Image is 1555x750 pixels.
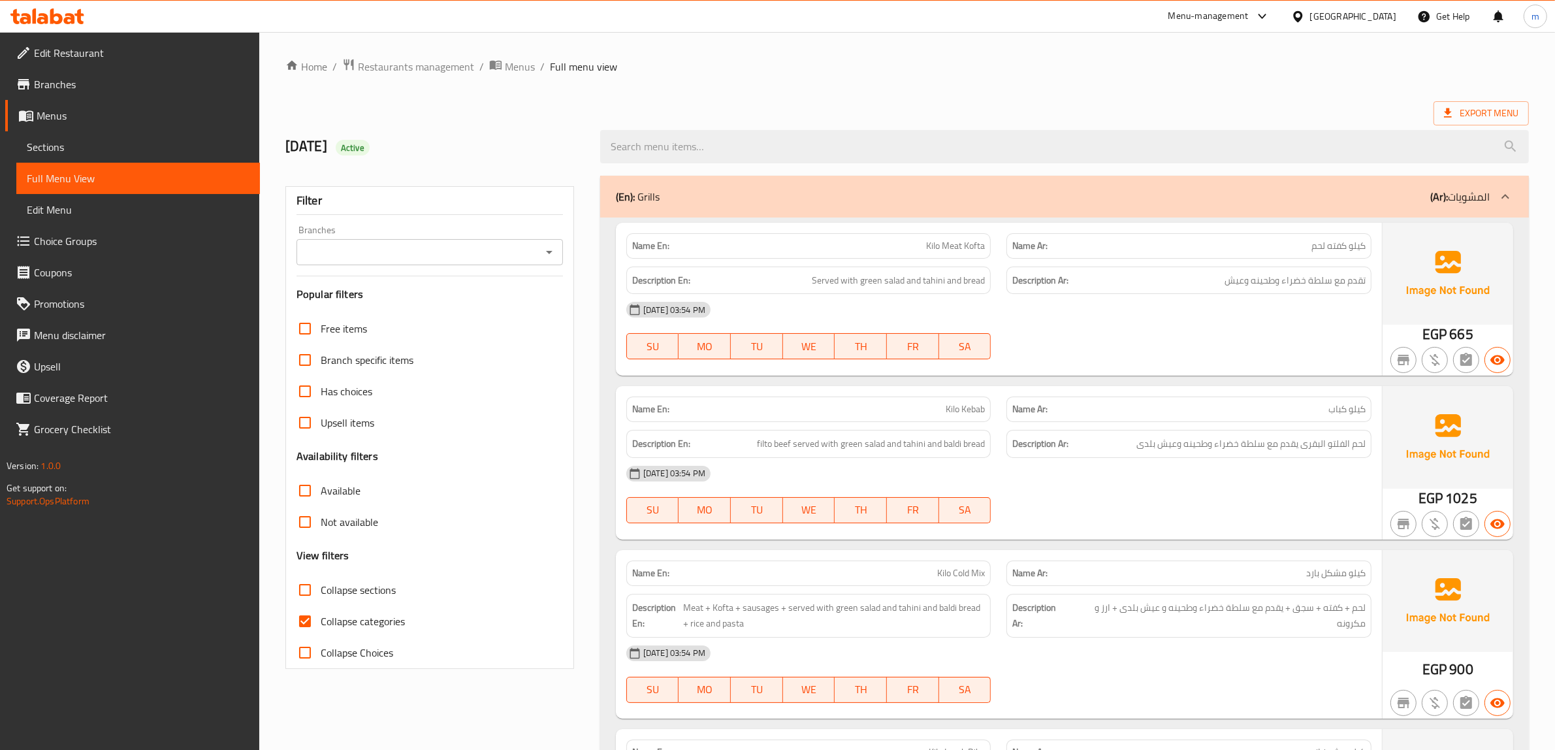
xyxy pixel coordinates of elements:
[1168,8,1249,24] div: Menu-management
[34,327,249,343] span: Menu disclaimer
[1422,690,1448,716] button: Purchased item
[632,500,674,519] span: SU
[1434,101,1529,125] span: Export Menu
[1012,239,1048,253] strong: Name Ar:
[1422,321,1447,347] span: EGP
[297,287,563,302] h3: Popular filters
[684,500,726,519] span: MO
[892,500,934,519] span: FR
[342,58,474,75] a: Restaurants management
[1422,511,1448,537] button: Purchased item
[1311,239,1366,253] span: كيلو كفته لحم
[1306,566,1366,580] span: کیلو مشکل بارد
[321,483,361,498] span: Available
[321,514,378,530] span: Not available
[321,415,374,431] span: Upsell items
[835,333,887,359] button: TH
[1390,347,1417,373] button: Not branch specific item
[783,677,835,703] button: WE
[683,600,985,632] span: Meat + Kofta + sausages + served with green salad and tahini and baldi bread + rice and pasta
[926,239,985,253] span: Kilo Meat Kofta
[5,257,260,288] a: Coupons
[7,457,39,474] span: Version:
[736,337,778,356] span: TU
[788,500,830,519] span: WE
[5,69,260,100] a: Branches
[731,677,783,703] button: TU
[540,243,558,261] button: Open
[939,497,991,523] button: SA
[27,171,249,186] span: Full Menu View
[34,359,249,374] span: Upsell
[27,202,249,218] span: Edit Menu
[5,100,260,131] a: Menus
[638,467,711,480] span: [DATE] 03:54 PM
[632,337,674,356] span: SU
[684,680,726,699] span: MO
[731,333,783,359] button: TU
[812,272,985,289] span: Served with green salad and tahini and bread
[16,131,260,163] a: Sections
[34,233,249,249] span: Choice Groups
[731,497,783,523] button: TU
[892,337,934,356] span: FR
[1390,690,1417,716] button: Not branch specific item
[887,677,939,703] button: FR
[5,288,260,319] a: Promotions
[944,500,986,519] span: SA
[679,333,731,359] button: MO
[5,319,260,351] a: Menu disclaimer
[321,613,405,629] span: Collapse categories
[892,680,934,699] span: FR
[835,677,887,703] button: TH
[937,566,985,580] span: Kilo Cold Mix
[1453,511,1479,537] button: Not has choices
[1453,347,1479,373] button: Not has choices
[505,59,535,74] span: Menus
[679,497,731,523] button: MO
[783,497,835,523] button: WE
[1453,690,1479,716] button: Not has choices
[887,333,939,359] button: FR
[840,500,882,519] span: TH
[626,333,679,359] button: SU
[34,421,249,437] span: Grocery Checklist
[632,566,669,580] strong: Name En:
[939,677,991,703] button: SA
[34,265,249,280] span: Coupons
[27,139,249,155] span: Sections
[632,239,669,253] strong: Name En:
[479,59,484,74] li: /
[946,402,985,416] span: Kilo Kebab
[1012,600,1067,632] strong: Description Ar:
[34,76,249,92] span: Branches
[1012,402,1048,416] strong: Name Ar:
[321,645,393,660] span: Collapse Choices
[638,647,711,659] span: [DATE] 03:54 PM
[34,45,249,61] span: Edit Restaurant
[616,189,660,204] p: Grills
[632,600,681,632] strong: Description En:
[5,382,260,414] a: Coverage Report
[1531,9,1539,24] span: m
[1445,485,1477,511] span: 1025
[321,352,413,368] span: Branch specific items
[34,296,249,312] span: Promotions
[1449,321,1473,347] span: 665
[600,176,1529,218] div: (En): Grills(Ar):المشويات
[736,680,778,699] span: TU
[1012,436,1068,452] strong: Description Ar:
[297,449,378,464] h3: Availability filters
[5,414,260,445] a: Grocery Checklist
[1310,9,1396,24] div: [GEOGRAPHIC_DATA]
[632,402,669,416] strong: Name En:
[285,137,585,156] h2: [DATE]
[684,337,726,356] span: MO
[757,436,985,452] span: filto beef served with green salad and tahini and baldi bread
[840,680,882,699] span: TH
[332,59,337,74] li: /
[336,142,370,154] span: Active
[336,140,370,155] div: Active
[285,59,327,74] a: Home
[1484,511,1511,537] button: Available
